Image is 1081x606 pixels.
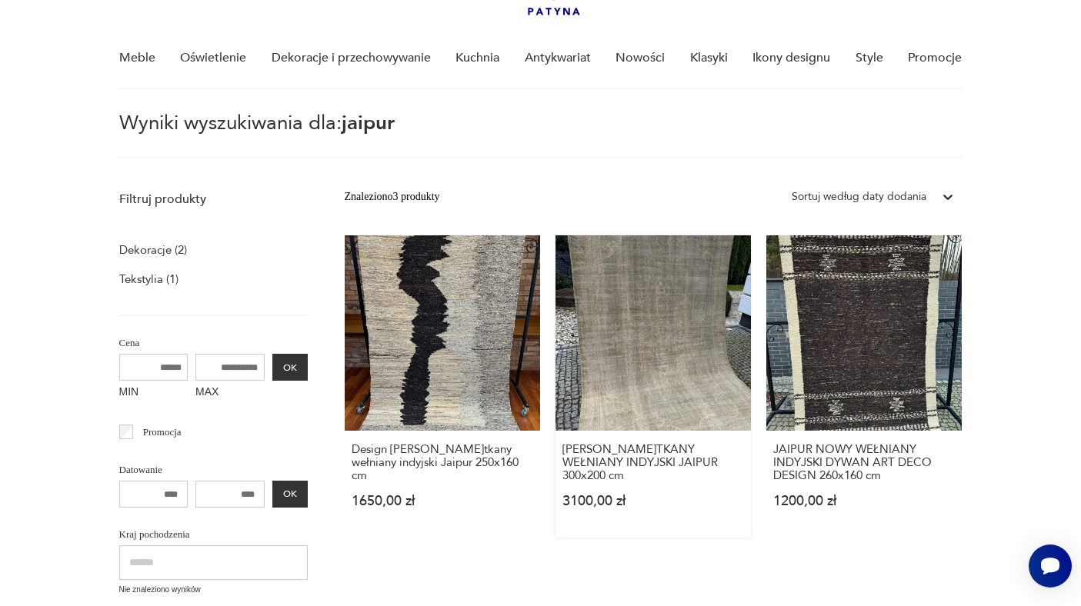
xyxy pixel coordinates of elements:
a: DYWAN R.TKANY WEŁNIANY INDYJSKI JAIPUR 300x200 cm[PERSON_NAME]TKANY WEŁNIANY INDYJSKI JAIPUR 300x... [556,235,751,538]
a: Meble [119,28,155,88]
a: JAIPUR NOWY WEŁNIANY INDYJSKI DYWAN ART DECO DESIGN 260x160 cmJAIPUR NOWY WEŁNIANY INDYJSKI DYWAN... [766,235,962,538]
p: Datowanie [119,461,308,478]
iframe: Smartsupp widget button [1029,544,1072,588]
a: Ikony designu [752,28,830,88]
a: Style [856,28,883,88]
h3: [PERSON_NAME]TKANY WEŁNIANY INDYJSKI JAIPUR 300x200 cm [562,443,744,482]
a: Design dywan r.tkany wełniany indyjski Jaipur 250x160 cmDesign [PERSON_NAME]tkany wełniany indyjs... [345,235,540,538]
p: Promocja [143,424,182,441]
div: Znaleziono 3 produkty [345,188,440,205]
a: Promocje [908,28,962,88]
p: 1200,00 zł [773,494,955,508]
a: Dekoracje i przechowywanie [272,28,431,88]
p: Wyniki wyszukiwania dla: [119,114,963,158]
div: Sortuj według daty dodania [792,188,926,205]
label: MIN [119,381,189,405]
button: OK [272,481,308,508]
a: Klasyki [690,28,728,88]
p: Filtruj produkty [119,191,308,208]
p: Kraj pochodzenia [119,526,308,543]
a: Tekstylia (1) [119,268,178,290]
h3: Design [PERSON_NAME]tkany wełniany indyjski Jaipur 250x160 cm [352,443,533,482]
p: 1650,00 zł [352,494,533,508]
a: Antykwariat [525,28,591,88]
button: OK [272,354,308,381]
a: Oświetlenie [180,28,246,88]
h3: JAIPUR NOWY WEŁNIANY INDYJSKI DYWAN ART DECO DESIGN 260x160 cm [773,443,955,482]
span: jaipur [342,109,395,137]
p: Cena [119,335,308,351]
p: Nie znaleziono wyników [119,584,308,596]
p: 3100,00 zł [562,494,744,508]
label: MAX [195,381,265,405]
a: Kuchnia [455,28,499,88]
a: Dekoracje (2) [119,239,187,261]
a: Nowości [616,28,665,88]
